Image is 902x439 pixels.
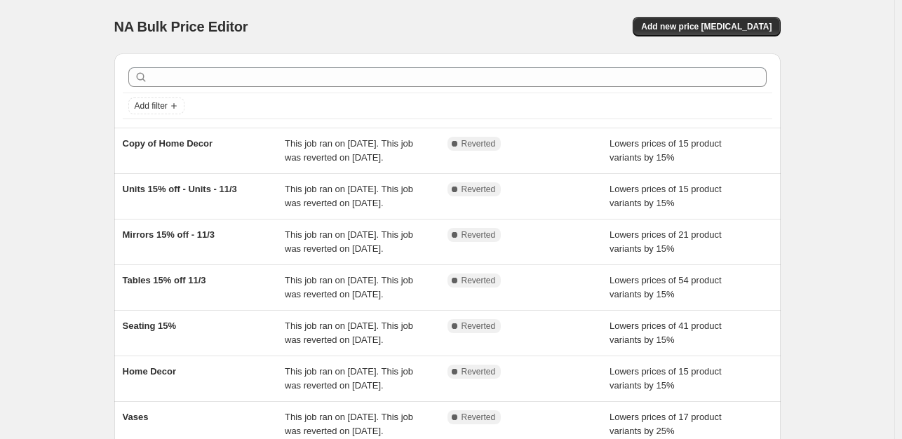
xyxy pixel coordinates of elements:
[285,320,413,345] span: This job ran on [DATE]. This job was reverted on [DATE].
[285,275,413,299] span: This job ran on [DATE]. This job was reverted on [DATE].
[462,229,496,241] span: Reverted
[128,97,184,114] button: Add filter
[123,184,237,194] span: Units 15% off - Units - 11/3
[123,412,149,422] span: Vases
[610,184,722,208] span: Lowers prices of 15 product variants by 15%
[610,366,722,391] span: Lowers prices of 15 product variants by 15%
[123,138,213,149] span: Copy of Home Decor
[641,21,772,32] span: Add new price [MEDICAL_DATA]
[462,366,496,377] span: Reverted
[462,275,496,286] span: Reverted
[135,100,168,112] span: Add filter
[285,366,413,391] span: This job ran on [DATE]. This job was reverted on [DATE].
[123,320,177,331] span: Seating 15%
[610,320,722,345] span: Lowers prices of 41 product variants by 15%
[610,412,722,436] span: Lowers prices of 17 product variants by 25%
[462,412,496,423] span: Reverted
[114,19,248,34] span: NA Bulk Price Editor
[462,138,496,149] span: Reverted
[610,229,722,254] span: Lowers prices of 21 product variants by 15%
[633,17,780,36] button: Add new price [MEDICAL_DATA]
[285,412,413,436] span: This job ran on [DATE]. This job was reverted on [DATE].
[462,184,496,195] span: Reverted
[123,229,215,240] span: Mirrors 15% off - 11/3
[610,275,722,299] span: Lowers prices of 54 product variants by 15%
[123,275,206,285] span: Tables 15% off 11/3
[285,138,413,163] span: This job ran on [DATE]. This job was reverted on [DATE].
[123,366,177,377] span: Home Decor
[610,138,722,163] span: Lowers prices of 15 product variants by 15%
[285,229,413,254] span: This job ran on [DATE]. This job was reverted on [DATE].
[285,184,413,208] span: This job ran on [DATE]. This job was reverted on [DATE].
[462,320,496,332] span: Reverted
